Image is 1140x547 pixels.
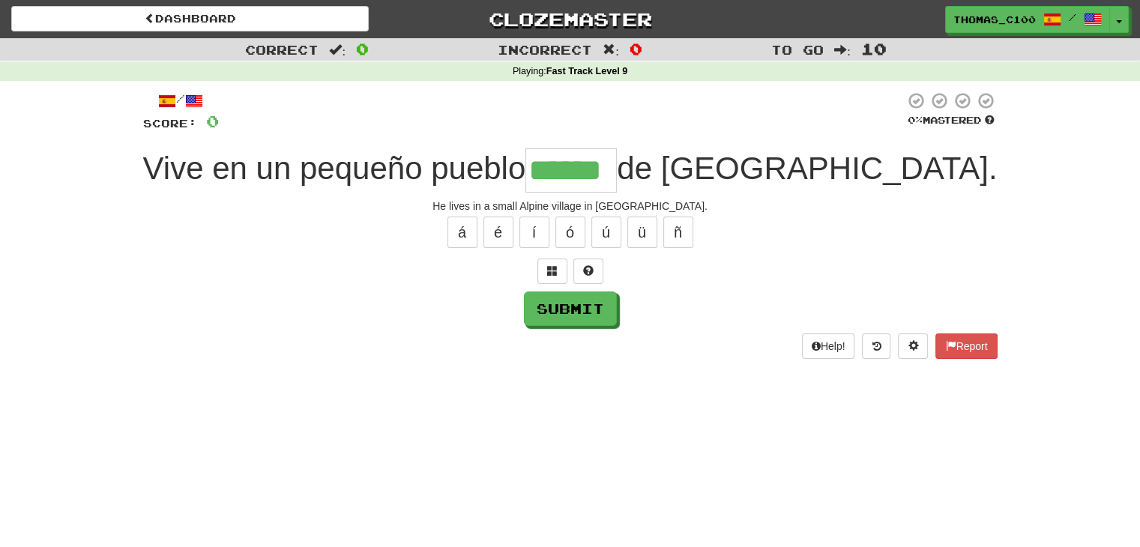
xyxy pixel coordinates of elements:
button: Round history (alt+y) [862,333,890,359]
span: thomas_c100 [953,13,1036,26]
span: 0 [356,40,369,58]
button: ó [555,217,585,248]
div: / [143,91,219,110]
span: Incorrect [498,42,592,57]
span: 0 [206,112,219,130]
span: / [1069,12,1076,22]
span: Correct [245,42,319,57]
span: de [GEOGRAPHIC_DATA]. [617,151,997,186]
button: Submit [524,291,617,326]
span: Vive en un pequeño pueblo [143,151,526,186]
span: : [834,43,851,56]
button: í [519,217,549,248]
a: Clozemaster [391,6,749,32]
span: 0 [630,40,642,58]
a: Dashboard [11,6,369,31]
span: : [329,43,346,56]
a: thomas_c100 / [945,6,1110,33]
button: ñ [663,217,693,248]
button: ú [591,217,621,248]
span: To go [771,42,824,57]
span: : [603,43,619,56]
button: Report [935,333,997,359]
button: Single letter hint - you only get 1 per sentence and score half the points! alt+h [573,259,603,284]
button: Help! [802,333,855,359]
div: He lives in a small Alpine village in [GEOGRAPHIC_DATA]. [143,199,998,214]
button: á [447,217,477,248]
button: é [483,217,513,248]
div: Mastered [905,114,998,127]
span: 0 % [908,114,923,126]
button: Switch sentence to multiple choice alt+p [537,259,567,284]
span: Score: [143,117,197,130]
strong: Fast Track Level 9 [546,66,628,76]
span: 10 [861,40,887,58]
button: ü [627,217,657,248]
